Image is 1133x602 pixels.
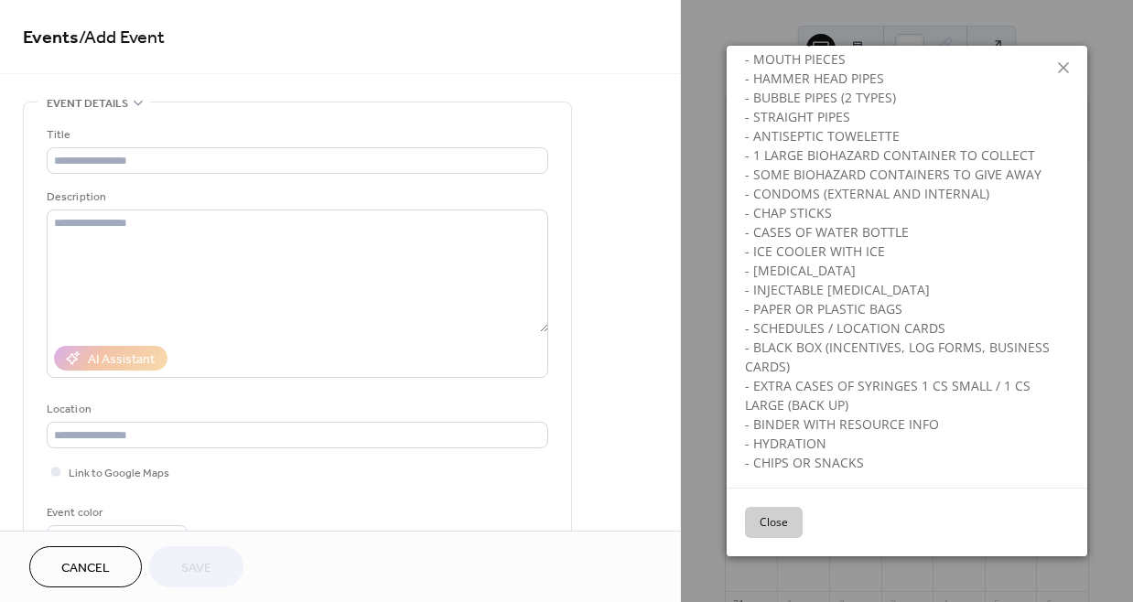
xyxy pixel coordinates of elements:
span: Link to Google Maps [69,464,169,483]
a: Events [23,20,79,56]
span: Cancel [61,559,110,578]
button: Cancel [29,546,142,587]
button: Close [745,507,803,538]
div: Description [47,188,545,207]
span: / Add Event [79,20,165,56]
span: Event details [47,94,128,113]
div: Title [47,125,545,145]
div: Event color [47,503,184,522]
div: Location [47,400,545,419]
